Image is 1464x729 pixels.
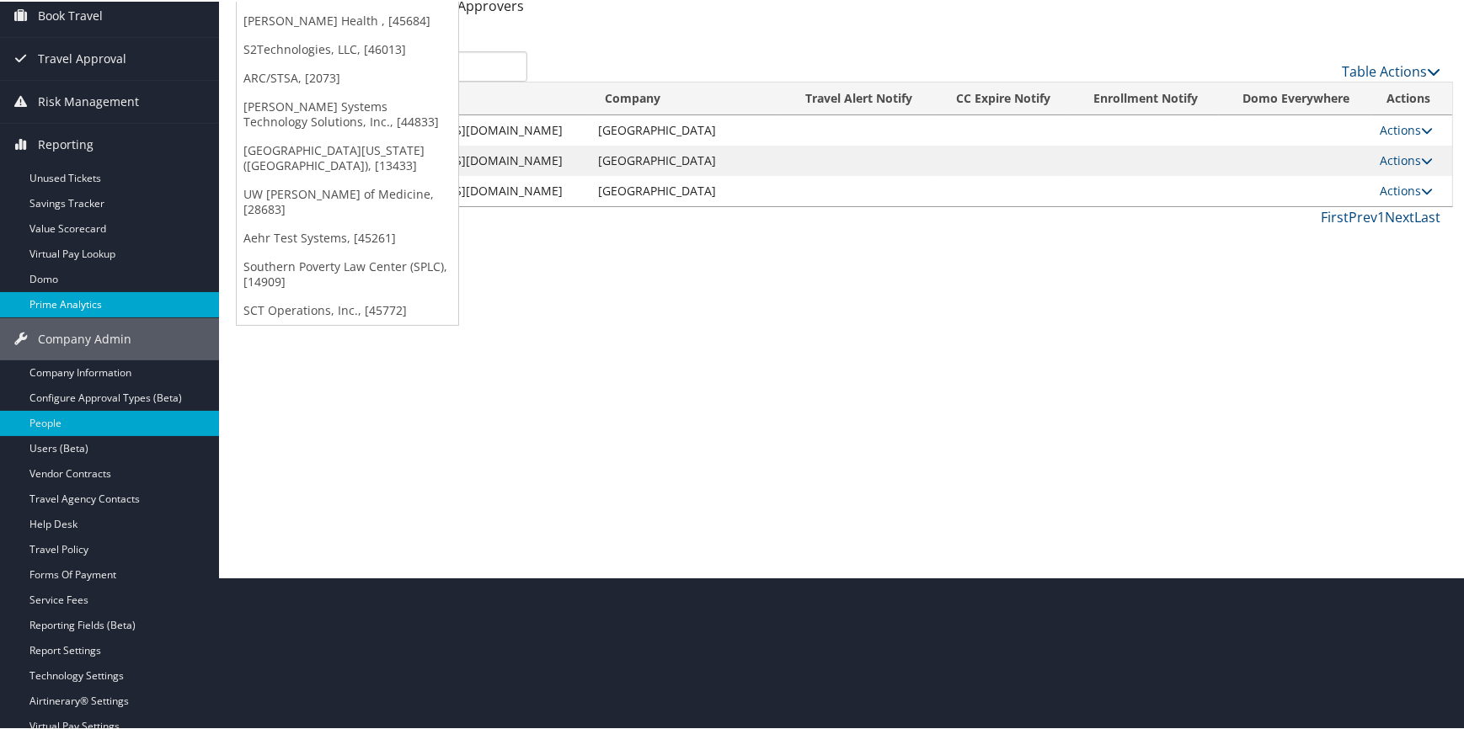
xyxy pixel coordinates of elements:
a: Last [1414,206,1440,225]
a: Prev [1349,206,1377,225]
a: [PERSON_NAME] Health , [45684] [237,5,458,34]
a: [PERSON_NAME] Systems Technology Solutions, Inc., [44833] [237,91,458,135]
a: Next [1385,206,1414,225]
td: [EMAIL_ADDRESS][DOMAIN_NAME] [357,144,590,174]
a: Actions [1380,151,1433,167]
a: Aehr Test Systems, [45261] [237,222,458,251]
a: Table Actions [1342,61,1440,79]
td: [GEOGRAPHIC_DATA] [590,114,782,144]
th: Email: activate to sort column ascending [357,81,590,114]
th: Domo Everywhere [1220,81,1371,114]
a: Southern Poverty Law Center (SPLC), [14909] [237,251,458,295]
td: [GEOGRAPHIC_DATA] [590,174,782,205]
a: ARC/STSA, [2073] [237,62,458,91]
span: Travel Approval [38,36,126,78]
span: Reporting [38,122,94,164]
a: Actions [1380,181,1433,197]
a: S2Technologies, LLC, [46013] [237,34,458,62]
th: Actions [1371,81,1452,114]
th: Travel Alert Notify: activate to sort column descending [782,81,935,114]
span: Company Admin [38,317,131,359]
span: Risk Management [38,79,139,121]
td: [GEOGRAPHIC_DATA] [590,144,782,174]
a: [GEOGRAPHIC_DATA][US_STATE] ([GEOGRAPHIC_DATA]), [13433] [237,135,458,178]
a: First [1321,206,1349,225]
th: Company: activate to sort column ascending [590,81,782,114]
a: Actions [1380,120,1433,136]
td: [EMAIL_ADDRESS][DOMAIN_NAME] [357,174,590,205]
a: SCT Operations, Inc., [45772] [237,295,458,323]
a: UW [PERSON_NAME] of Medicine, [28683] [237,178,458,222]
th: Enrollment Notify: activate to sort column ascending [1071,81,1220,114]
a: 1 [1377,206,1385,225]
th: CC Expire Notify: activate to sort column ascending [936,81,1071,114]
td: [EMAIL_ADDRESS][DOMAIN_NAME] [357,114,590,144]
